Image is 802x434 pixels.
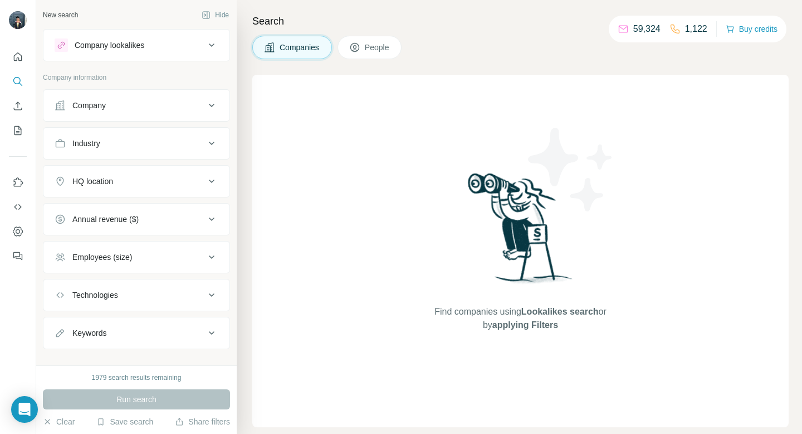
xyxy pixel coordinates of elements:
div: Annual revenue ($) [72,214,139,225]
div: 1979 search results remaining [92,373,182,383]
button: Enrich CSV [9,96,27,116]
img: Avatar [9,11,27,29]
button: Feedback [9,246,27,266]
span: Lookalikes search [521,307,599,316]
img: Surfe Illustration - Woman searching with binoculars [463,170,579,295]
span: Find companies using or by [431,305,609,332]
div: Company lookalikes [75,40,144,51]
button: Search [9,71,27,91]
button: My lists [9,120,27,141]
button: Save search [96,416,153,427]
img: Surfe Illustration - Stars [521,119,621,220]
button: Share filters [175,416,230,427]
button: Quick start [9,47,27,67]
div: New search [43,10,78,20]
button: Technologies [43,282,229,308]
p: 59,324 [633,22,661,36]
button: Hide [194,7,237,23]
div: Keywords [72,327,106,339]
h4: Search [252,13,789,29]
button: Buy credits [726,21,777,37]
div: Open Intercom Messenger [11,396,38,423]
button: Use Surfe on LinkedIn [9,172,27,192]
button: Employees (size) [43,244,229,271]
p: 1,122 [685,22,707,36]
button: Annual revenue ($) [43,206,229,233]
button: HQ location [43,168,229,195]
div: Technologies [72,290,118,301]
div: Employees (size) [72,252,132,263]
span: People [365,42,390,53]
p: Company information [43,73,230,83]
button: Use Surfe API [9,197,27,217]
button: Company lookalikes [43,32,229,59]
div: HQ location [72,176,113,187]
button: Keywords [43,320,229,346]
button: Company [43,92,229,119]
span: Companies [280,42,320,53]
button: Industry [43,130,229,157]
button: Dashboard [9,221,27,242]
button: Clear [43,416,75,427]
div: Industry [72,138,100,149]
span: applying Filters [492,320,558,330]
div: Company [72,100,106,111]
